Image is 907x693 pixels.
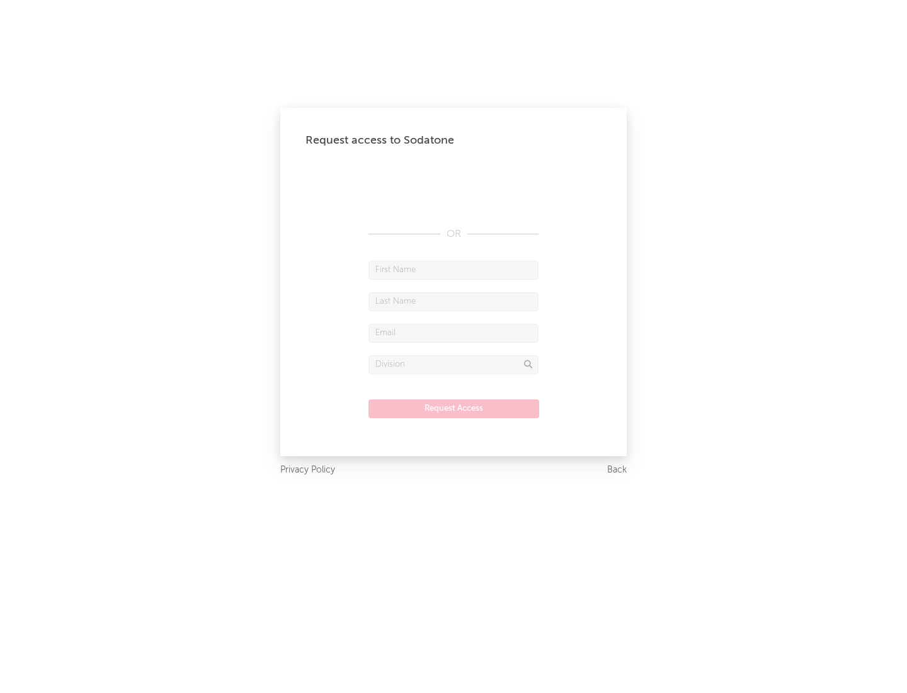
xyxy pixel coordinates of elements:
input: Last Name [368,292,539,311]
button: Request Access [368,399,539,418]
input: Email [368,324,539,343]
a: Back [607,462,627,478]
div: Request access to Sodatone [305,133,602,148]
div: OR [368,227,539,242]
a: Privacy Policy [280,462,335,478]
input: Division [368,355,539,374]
input: First Name [368,261,539,280]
